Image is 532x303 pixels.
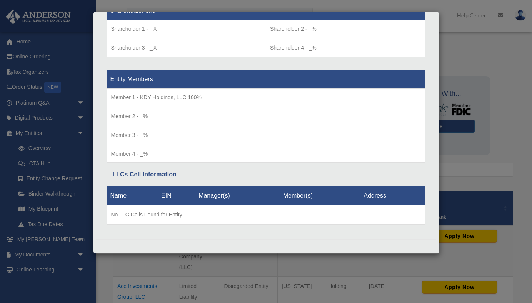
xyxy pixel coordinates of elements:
[360,186,425,205] th: Address
[270,24,421,34] p: Shareholder 2 - _%
[111,112,421,121] p: Member 2 - _%
[111,43,262,53] p: Shareholder 3 - _%
[111,93,421,102] p: Member 1 - KDY Holdings, LLC 100%
[107,186,158,205] th: Name
[111,130,421,140] p: Member 3 - _%
[158,186,195,205] th: EIN
[107,70,425,88] th: Entity Members
[113,169,420,180] div: LLCs Cell Information
[280,186,360,205] th: Member(s)
[111,24,262,34] p: Shareholder 1 - _%
[111,149,421,159] p: Member 4 - _%
[270,43,421,53] p: Shareholder 4 - _%
[195,186,280,205] th: Manager(s)
[107,205,425,225] td: No LLC Cells Found for Entity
